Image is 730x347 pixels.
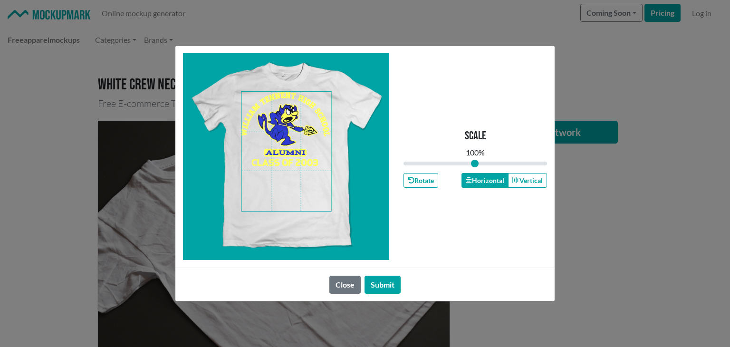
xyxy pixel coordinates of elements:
div: 100 % [466,147,485,158]
p: Scale [465,129,486,143]
button: Horizontal [461,173,508,188]
button: Rotate [403,173,438,188]
button: Vertical [508,173,547,188]
button: Submit [365,276,401,294]
button: Close [329,276,361,294]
